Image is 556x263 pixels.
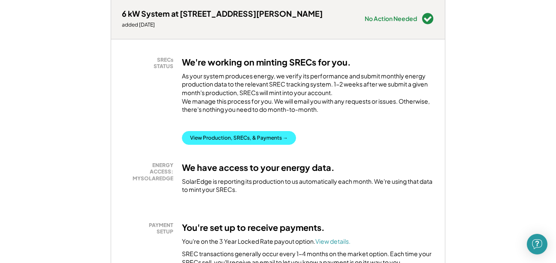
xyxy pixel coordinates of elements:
[182,57,351,68] h3: We're working on minting SRECs for you.
[126,162,173,182] div: ENERGY ACCESS: MYSOLAREDGE
[365,15,417,21] div: No Action Needed
[126,57,173,70] div: SRECs STATUS
[182,162,335,173] h3: We have access to your energy data.
[182,131,296,145] button: View Production, SRECs, & Payments →
[126,222,173,235] div: PAYMENT SETUP
[182,72,434,118] div: As your system produces energy, we verify its performance and submit monthly energy production da...
[527,234,547,254] div: Open Intercom Messenger
[182,177,434,194] div: SolarEdge is reporting its production to us automatically each month. We're using that data to mi...
[182,222,325,233] h3: You're set up to receive payments.
[122,21,323,28] div: added [DATE]
[315,237,351,245] a: View details.
[182,237,351,246] div: You're on the 3 Year Locked Rate payout option.
[122,9,323,18] div: 6 kW System at [STREET_ADDRESS][PERSON_NAME]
